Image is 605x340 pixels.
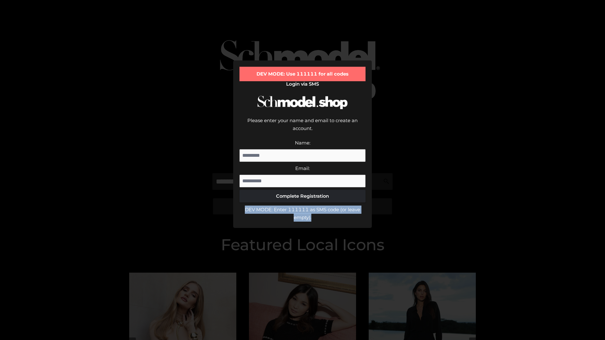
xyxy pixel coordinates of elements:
div: DEV MODE: Use 111111 for all codes [239,67,366,81]
img: Schmodel Logo [255,90,350,115]
label: Email: [295,165,310,171]
button: Complete Registration [239,190,366,202]
div: DEV MODE: Enter 111111 as SMS code (or leave empty). [239,206,366,222]
h2: Login via SMS [239,81,366,87]
label: Name: [295,140,310,146]
div: Please enter your name and email to create an account. [239,116,366,139]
